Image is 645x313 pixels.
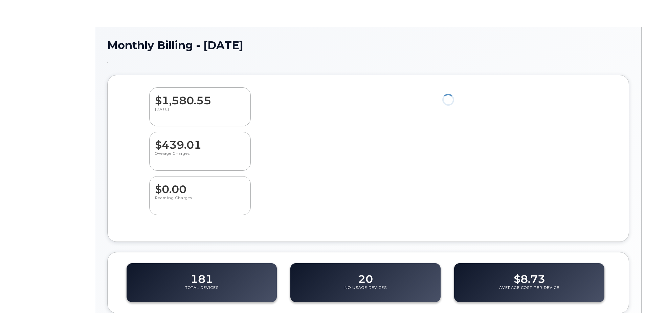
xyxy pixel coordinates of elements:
[155,151,245,163] p: Overage Charges
[155,176,245,195] dd: $0.00
[107,39,629,51] h1: Monthly Billing - [DATE]
[155,107,245,119] p: [DATE]
[155,132,245,151] dd: $439.01
[155,88,245,107] dd: $1,580.55
[499,285,559,297] p: Average Cost Per Device
[358,266,373,285] dd: 20
[344,285,387,297] p: No Usage Devices
[185,285,219,297] p: Total Devices
[155,195,245,208] p: Roaming Charges
[514,266,545,285] dd: $8.73
[191,266,213,285] dd: 181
